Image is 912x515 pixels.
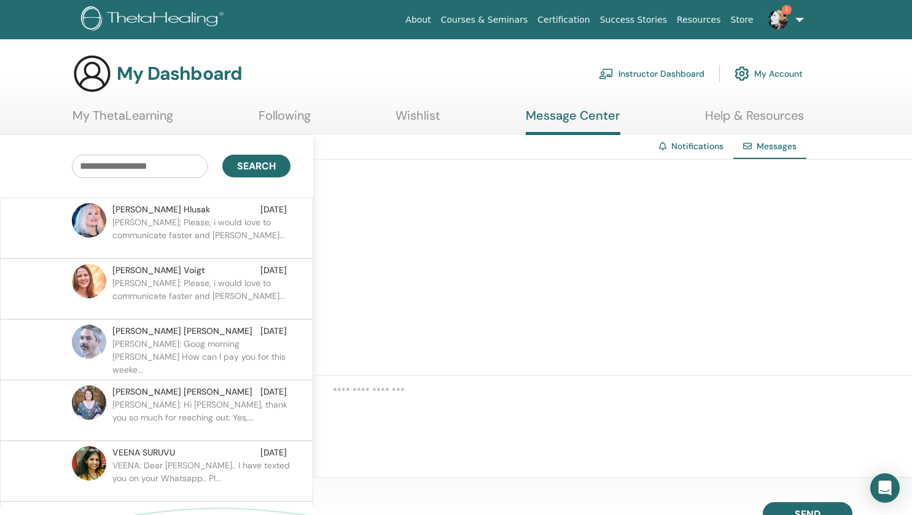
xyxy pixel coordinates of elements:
[237,160,276,172] span: Search
[782,5,792,15] span: 1
[735,63,749,84] img: cog.svg
[72,385,106,420] img: default.jpg
[259,108,311,132] a: Following
[671,141,723,152] a: Notifications
[72,325,106,359] img: default.jpg
[260,446,287,459] span: [DATE]
[72,203,106,238] img: default.jpg
[260,325,287,338] span: [DATE]
[222,155,290,177] button: Search
[72,108,173,132] a: My ThetaLearning
[112,459,290,496] p: VEENA: Dear [PERSON_NAME].. I have texted you on your Whatsapp.. Pl...
[112,325,252,338] span: [PERSON_NAME] [PERSON_NAME]
[260,203,287,216] span: [DATE]
[599,60,704,87] a: Instructor Dashboard
[768,10,788,29] img: default.jpg
[72,54,112,93] img: generic-user-icon.jpg
[72,264,106,298] img: default.jpg
[870,473,900,503] div: Open Intercom Messenger
[112,398,290,435] p: [PERSON_NAME]: Hi [PERSON_NAME], thank you so much for reaching out. Yes,...
[599,68,614,79] img: chalkboard-teacher.svg
[112,277,290,314] p: [PERSON_NAME]: Please, i would love to communicate faster and [PERSON_NAME]...
[112,385,252,398] span: [PERSON_NAME] [PERSON_NAME]
[436,9,533,31] a: Courses & Seminars
[260,385,287,398] span: [DATE]
[735,60,803,87] a: My Account
[532,9,594,31] a: Certification
[112,264,205,277] span: [PERSON_NAME] Voigt
[72,446,106,481] img: default.jpg
[81,6,228,34] img: logo.png
[117,63,242,85] h3: My Dashboard
[260,264,287,277] span: [DATE]
[526,108,620,135] a: Message Center
[112,203,210,216] span: [PERSON_NAME] Hlusak
[595,9,672,31] a: Success Stories
[757,141,797,152] span: Messages
[672,9,726,31] a: Resources
[396,108,440,132] a: Wishlist
[112,216,290,253] p: [PERSON_NAME]: Please, i would love to communicate faster and [PERSON_NAME]...
[726,9,758,31] a: Store
[705,108,804,132] a: Help & Resources
[400,9,435,31] a: About
[112,446,175,459] span: VEENA SURUVU
[112,338,290,374] p: [PERSON_NAME]: Goog morning [PERSON_NAME] How can I pay you for this weeke...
